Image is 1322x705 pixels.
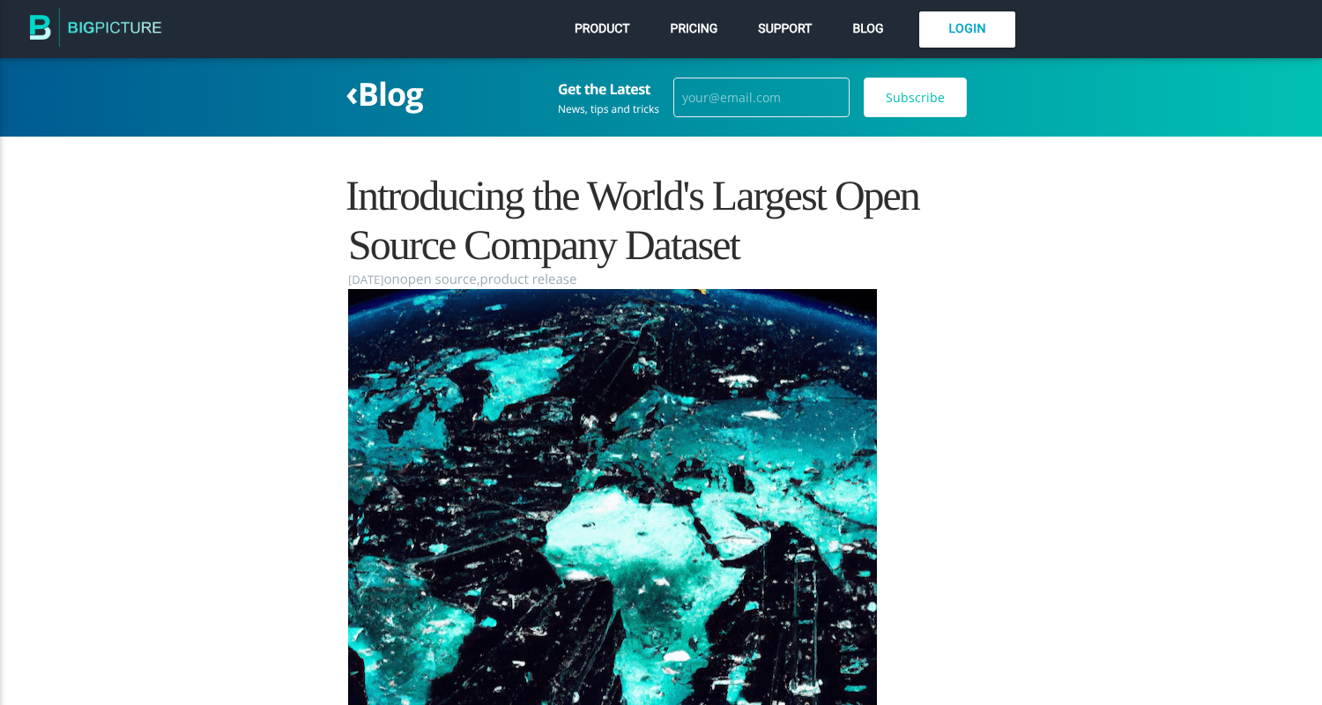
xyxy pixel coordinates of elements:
[575,22,630,36] span: Product
[570,18,635,41] a: Product
[666,18,723,41] a: Pricing
[848,18,888,41] a: Blog
[30,7,162,52] img: The BigPicture.io Blog
[864,78,967,118] input: Subscribe
[400,271,477,288] a: open source
[345,72,423,115] a: ‹Blog
[671,22,718,36] span: Pricing
[754,18,816,41] a: Support
[673,78,850,118] input: your@email.com
[919,11,1015,48] a: Login
[558,81,659,97] h3: Get the Latest
[348,172,974,269] h1: Introducing the World's Largest Open Source Company Dataset
[348,270,384,289] time: [DATE]
[348,270,974,289] section: on ,
[558,104,659,115] div: News, tips and tricks
[345,68,358,116] span: ‹
[480,271,577,288] a: product release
